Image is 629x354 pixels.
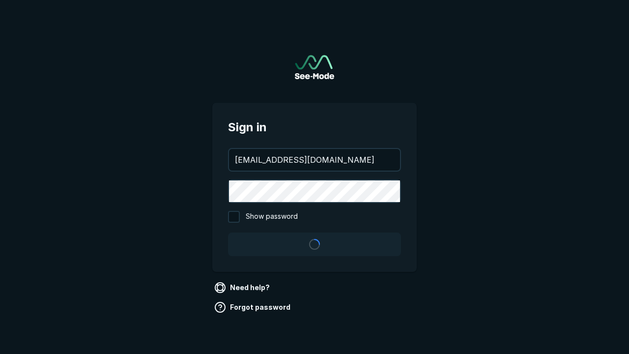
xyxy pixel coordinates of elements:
a: Go to sign in [295,55,334,79]
a: Forgot password [212,299,294,315]
img: See-Mode Logo [295,55,334,79]
span: Show password [246,211,298,223]
a: Need help? [212,280,274,295]
input: your@email.com [229,149,400,171]
span: Sign in [228,118,401,136]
